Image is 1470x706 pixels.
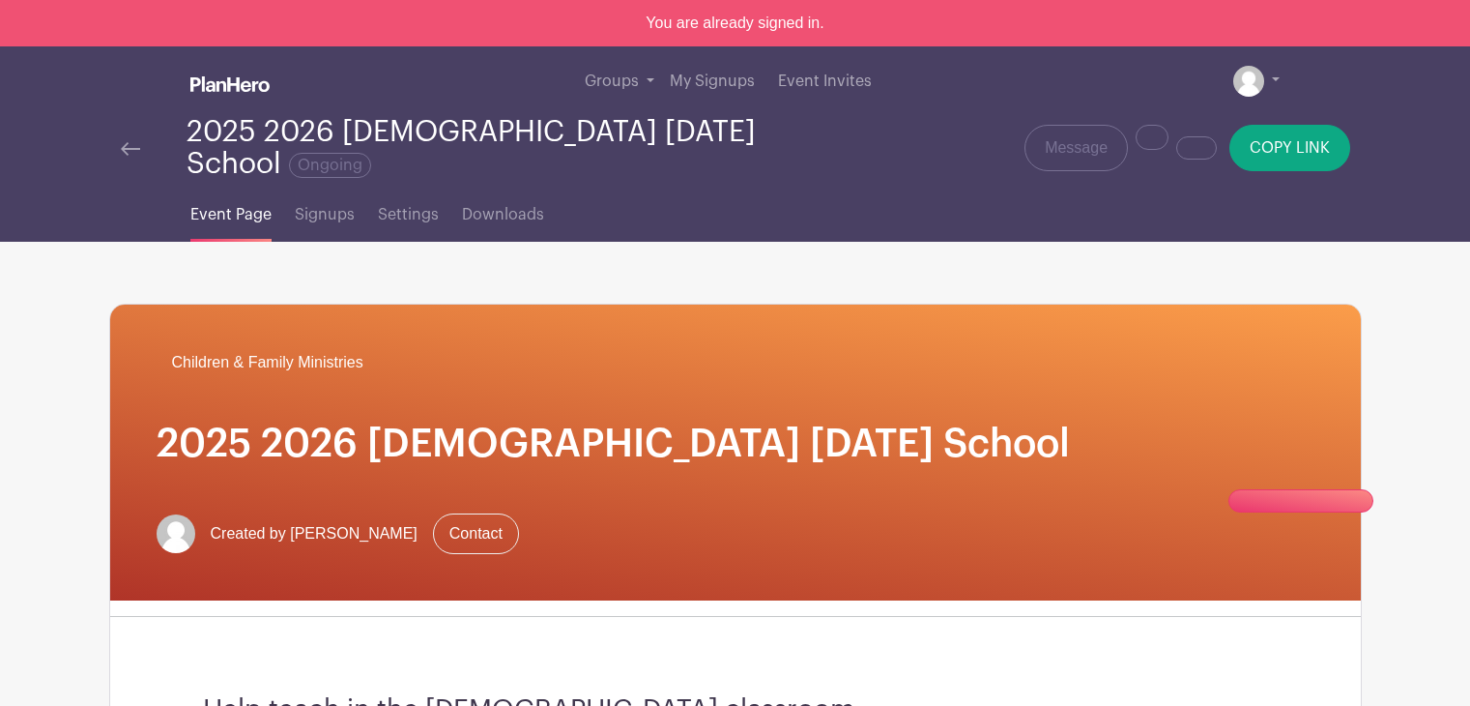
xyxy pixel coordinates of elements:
[577,46,663,116] a: Groups
[295,180,355,242] a: Signups
[670,74,755,89] span: My Signups
[172,351,363,374] span: Children & Family Ministries
[157,421,1314,467] h1: 2025 2026 [DEMOGRAPHIC_DATA] [DATE] School
[378,203,439,226] span: Settings
[295,203,355,226] span: Signups
[190,76,270,92] img: logo_white-6c42ec7e38ccf1d336a20a19083b03d10ae64f83f12c07503d8b9e83406b4c7d.svg
[187,116,813,180] div: 2025 2026 [DEMOGRAPHIC_DATA] [DATE] School
[289,153,371,178] span: Ongoing
[433,514,519,554] a: Contact
[662,46,763,116] a: My Signups
[1250,140,1330,156] span: COPY LINK
[211,522,418,545] span: Created by [PERSON_NAME]
[1229,125,1350,171] button: COPY LINK
[770,46,879,116] a: Event Invites
[1024,125,1128,171] a: Message
[190,203,272,226] span: Event Page
[462,203,544,226] span: Downloads
[378,180,439,242] a: Settings
[778,74,872,89] span: Event Invites
[190,180,272,242] a: Event Page
[1233,66,1264,97] img: default-ce2991bfa6775e67f084385cd625a349d9dcbb7a52a09fb2fda1e96e2d18dcdb.png
[585,74,639,89] span: Groups
[157,515,195,553] img: default-ce2991bfa6775e67f084385cd625a349d9dcbb7a52a09fb2fda1e96e2d18dcdb.png
[121,142,140,156] img: back-arrow-29a5d9b10d5bd6ae65dc969a981735edf675c4d7a1fe02e03b50dbd4ba3cdb55.svg
[462,180,544,242] a: Downloads
[1045,136,1108,160] span: Message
